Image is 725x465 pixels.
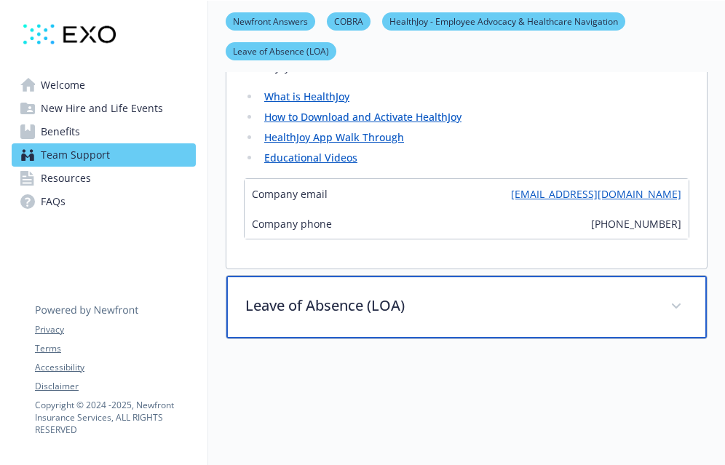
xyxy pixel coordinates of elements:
[41,190,66,213] span: FAQs
[35,399,195,436] p: Copyright © 2024 - 2025 , Newfront Insurance Services, ALL RIGHTS RESERVED
[382,14,625,28] a: HealthJoy - Employee Advocacy & Healthcare Navigation
[245,295,653,317] p: Leave of Absence (LOA)
[264,90,349,103] a: What is HealthJoy
[12,143,196,167] a: Team Support
[41,97,163,120] span: New Hire and Life Events
[226,44,336,57] a: Leave of Absence (LOA)
[12,190,196,213] a: FAQs
[12,167,196,190] a: Resources
[35,342,195,355] a: Terms
[41,73,85,97] span: Welcome
[41,167,91,190] span: Resources
[12,73,196,97] a: Welcome
[226,14,315,28] a: Newfront Answers
[511,186,681,202] a: [EMAIL_ADDRESS][DOMAIN_NAME]
[264,110,461,124] a: How to Download and Activate HealthJoy
[264,151,357,164] a: Educational Videos
[35,323,195,336] a: Privacy
[12,120,196,143] a: Benefits
[35,361,195,374] a: Accessibility
[226,276,707,338] div: Leave of Absence (LOA)
[41,143,110,167] span: Team Support
[12,97,196,120] a: New Hire and Life Events
[252,216,332,231] span: Company phone
[41,120,80,143] span: Benefits
[264,130,404,144] a: HealthJoy App Walk Through
[591,216,681,231] span: [PHONE_NUMBER]
[327,14,371,28] a: COBRA
[252,186,328,202] span: Company email
[35,380,195,393] a: Disclaimer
